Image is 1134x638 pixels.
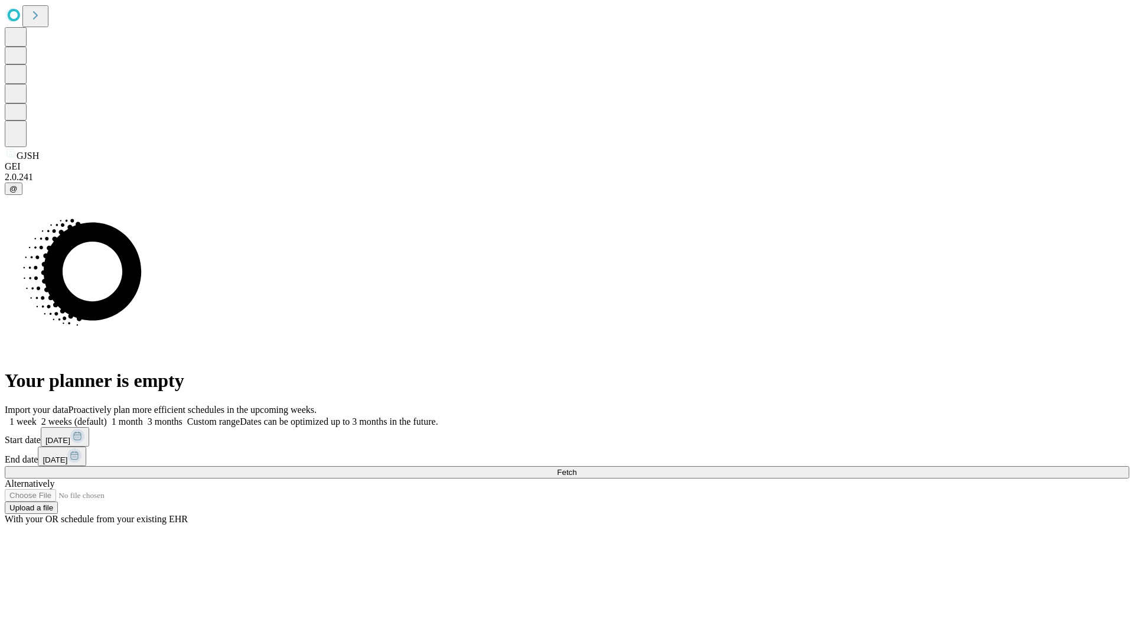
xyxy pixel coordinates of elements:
button: [DATE] [38,447,86,466]
span: Dates can be optimized up to 3 months in the future. [240,416,438,427]
button: Upload a file [5,502,58,514]
button: [DATE] [41,427,89,447]
div: GEI [5,161,1129,172]
button: Fetch [5,466,1129,479]
span: Import your data [5,405,69,415]
span: Alternatively [5,479,54,489]
span: Custom range [187,416,240,427]
div: End date [5,447,1129,466]
span: Proactively plan more efficient schedules in the upcoming weeks. [69,405,317,415]
div: Start date [5,427,1129,447]
span: [DATE] [45,436,70,445]
button: @ [5,183,22,195]
h1: Your planner is empty [5,370,1129,392]
span: GJSH [17,151,39,161]
div: 2.0.241 [5,172,1129,183]
span: 1 week [9,416,37,427]
span: 2 weeks (default) [41,416,107,427]
span: Fetch [557,468,576,477]
span: With your OR schedule from your existing EHR [5,514,188,524]
span: 1 month [112,416,143,427]
span: [DATE] [43,455,67,464]
span: 3 months [148,416,183,427]
span: @ [9,184,18,193]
